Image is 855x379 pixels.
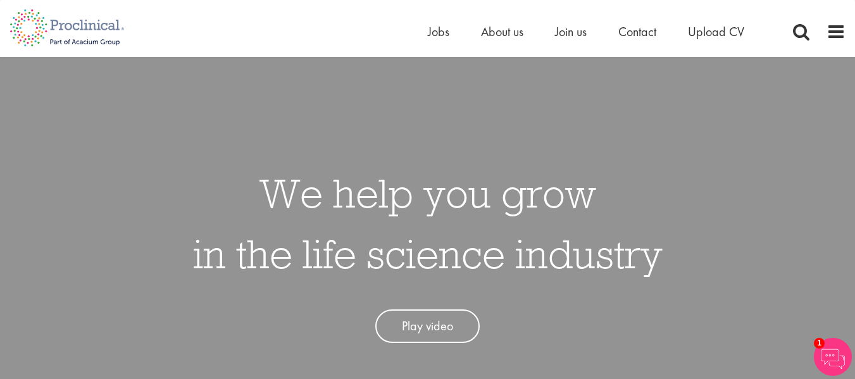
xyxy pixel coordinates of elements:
[375,309,480,343] a: Play video
[814,338,825,349] span: 1
[193,163,663,284] h1: We help you grow in the life science industry
[618,23,656,40] a: Contact
[814,338,852,376] img: Chatbot
[428,23,449,40] a: Jobs
[688,23,744,40] a: Upload CV
[555,23,587,40] a: Join us
[481,23,523,40] a: About us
